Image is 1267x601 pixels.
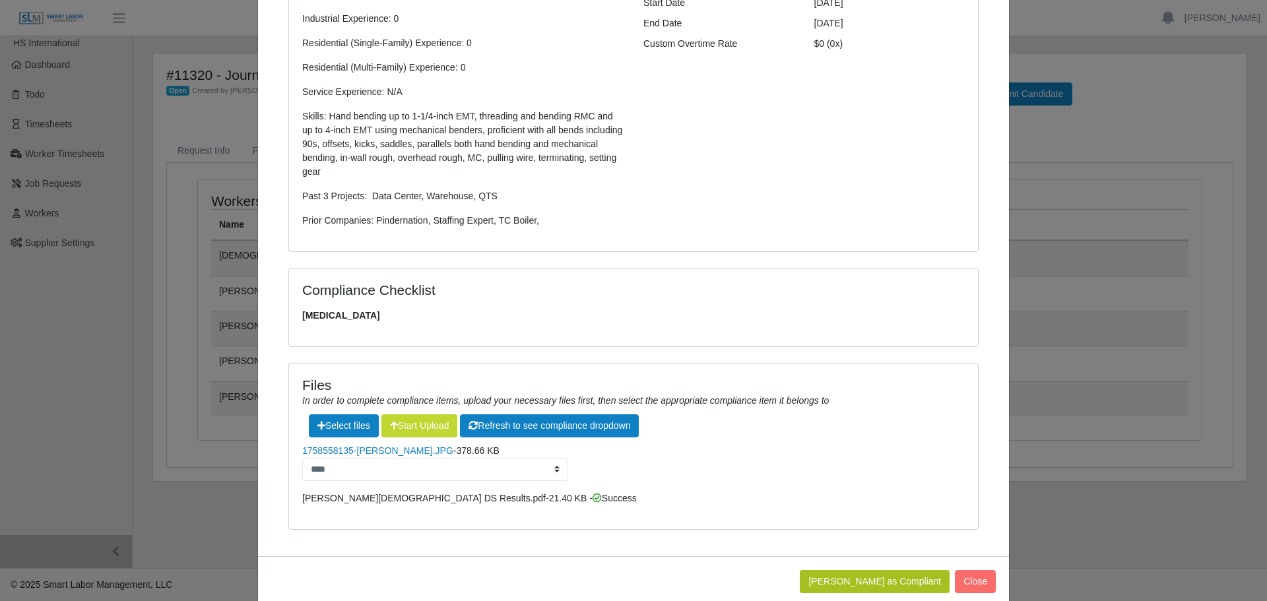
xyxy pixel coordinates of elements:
[302,110,624,179] p: Skills: Hand bending up to 1-1/4-inch EMT, threading and bending RMC and up to 4-inch EMT using m...
[633,37,804,51] div: Custom Overtime Rate
[589,493,637,503] span: - Success
[302,493,546,503] a: [PERSON_NAME][DEMOGRAPHIC_DATA] DS Results.pdf
[302,85,624,99] p: Service Experience: N/A
[302,491,965,505] li: -
[302,444,965,481] li: -
[302,36,624,50] p: Residential (Single-Family) Experience: 0
[381,414,458,437] button: Start Upload
[302,445,453,456] a: 1758558135-[PERSON_NAME].JPG
[302,282,737,298] h4: Compliance Checklist
[549,493,587,503] span: 21.40 KB
[302,377,965,393] h4: Files
[302,189,624,203] p: Past 3 Projects: Data Center, Warehouse, QTS
[302,61,624,75] p: Residential (Multi-Family) Experience: 0
[302,395,829,406] i: In order to complete compliance items, upload your necessary files first, then select the appropr...
[456,445,499,456] span: 378.66 KB
[309,414,379,437] span: Select files
[302,214,624,228] p: Prior Companies: Pindernation, Staffing Expert, TC Boiler,
[460,414,639,437] button: Refresh to see compliance dropdown
[302,309,965,323] span: [MEDICAL_DATA]
[814,38,843,49] span: $0 (0x)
